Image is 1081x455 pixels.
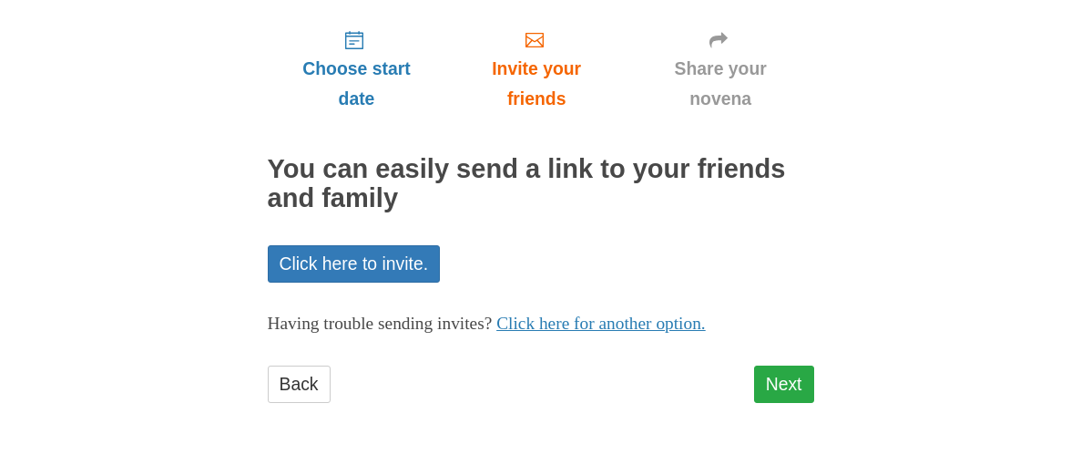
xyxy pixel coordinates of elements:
a: Click here to invite. [268,245,441,283]
a: Next [754,366,814,403]
a: Invite your friends [445,15,627,123]
a: Share your novena [627,15,814,123]
span: Choose start date [286,54,428,114]
a: Click here for another option. [496,314,706,333]
span: Having trouble sending invites? [268,314,493,333]
span: Invite your friends [464,54,608,114]
span: Share your novena [646,54,796,114]
a: Back [268,366,331,403]
h2: You can easily send a link to your friends and family [268,155,814,213]
a: Choose start date [268,15,446,123]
